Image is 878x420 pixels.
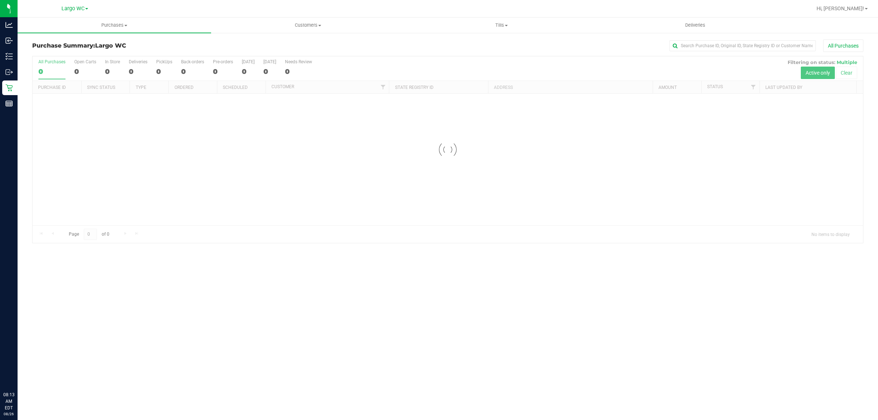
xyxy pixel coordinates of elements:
[823,40,863,52] button: All Purchases
[3,391,14,411] p: 08:13 AM EDT
[405,18,598,33] a: Tills
[405,22,598,29] span: Tills
[5,84,13,91] inline-svg: Retail
[5,68,13,76] inline-svg: Outbound
[211,22,404,29] span: Customers
[32,42,309,49] h3: Purchase Summary:
[18,22,211,29] span: Purchases
[5,37,13,44] inline-svg: Inbound
[5,53,13,60] inline-svg: Inventory
[18,18,211,33] a: Purchases
[599,18,792,33] a: Deliveries
[95,42,126,49] span: Largo WC
[3,411,14,417] p: 08/26
[5,100,13,107] inline-svg: Reports
[669,40,816,51] input: Search Purchase ID, Original ID, State Registry ID or Customer Name...
[817,5,864,11] span: Hi, [PERSON_NAME]!
[211,18,405,33] a: Customers
[61,5,85,12] span: Largo WC
[5,21,13,29] inline-svg: Analytics
[675,22,715,29] span: Deliveries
